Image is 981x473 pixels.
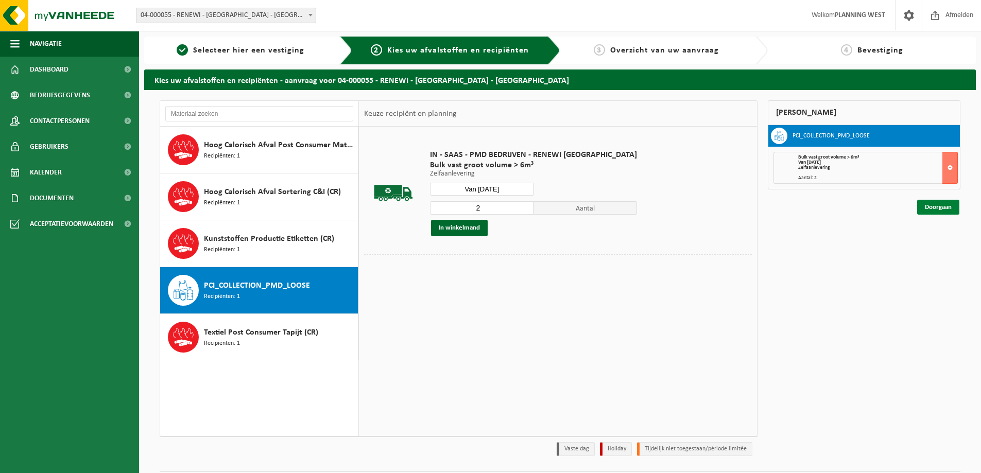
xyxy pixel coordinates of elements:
[204,292,240,302] span: Recipiënten: 1
[798,160,821,165] strong: Van [DATE]
[557,442,595,456] li: Vaste dag
[136,8,316,23] span: 04-000055 - RENEWI - BRUGGE - BRUGGE
[798,165,957,170] div: Zelfaanlevering
[204,279,310,292] span: PCI_COLLECTION_PMD_LOOSE
[430,183,533,196] input: Selecteer datum
[30,160,62,185] span: Kalender
[30,82,90,108] span: Bedrijfsgegevens
[431,220,488,236] button: In winkelmand
[798,176,957,181] div: Aantal: 2
[768,100,960,125] div: [PERSON_NAME]
[30,211,113,237] span: Acceptatievoorwaarden
[30,57,68,82] span: Dashboard
[30,185,74,211] span: Documenten
[30,134,68,160] span: Gebruikers
[204,245,240,255] span: Recipiënten: 1
[177,44,188,56] span: 1
[359,101,462,127] div: Keuze recipiënt en planning
[204,186,341,198] span: Hoog Calorisch Afval Sortering C&I (CR)
[204,139,355,151] span: Hoog Calorisch Afval Post Consumer Matrassen (CR)
[204,151,240,161] span: Recipiënten: 1
[857,46,903,55] span: Bevestiging
[533,201,637,215] span: Aantal
[160,267,358,314] button: PCI_COLLECTION_PMD_LOOSE Recipiënten: 1
[193,46,304,55] span: Selecteer hier een vestiging
[144,69,976,90] h2: Kies uw afvalstoffen en recipiënten - aanvraag voor 04-000055 - RENEWI - [GEOGRAPHIC_DATA] - [GEO...
[204,326,318,339] span: Textiel Post Consumer Tapijt (CR)
[835,11,885,19] strong: PLANNING WEST
[430,160,637,170] span: Bulk vast groot volume > 6m³
[160,220,358,267] button: Kunststoffen Productie Etiketten (CR) Recipiënten: 1
[204,233,334,245] span: Kunststoffen Productie Etiketten (CR)
[610,46,719,55] span: Overzicht van uw aanvraag
[371,44,382,56] span: 2
[793,128,870,144] h3: PCI_COLLECTION_PMD_LOOSE
[149,44,332,57] a: 1Selecteer hier een vestiging
[637,442,752,456] li: Tijdelijk niet toegestaan/période limitée
[430,170,637,178] p: Zelfaanlevering
[841,44,852,56] span: 4
[594,44,605,56] span: 3
[600,442,632,456] li: Holiday
[204,198,240,208] span: Recipiënten: 1
[204,339,240,348] span: Recipiënten: 1
[160,127,358,173] button: Hoog Calorisch Afval Post Consumer Matrassen (CR) Recipiënten: 1
[917,200,959,215] a: Doorgaan
[160,173,358,220] button: Hoog Calorisch Afval Sortering C&I (CR) Recipiënten: 1
[387,46,529,55] span: Kies uw afvalstoffen en recipiënten
[30,31,62,57] span: Navigatie
[798,154,859,160] span: Bulk vast groot volume > 6m³
[160,314,358,360] button: Textiel Post Consumer Tapijt (CR) Recipiënten: 1
[136,8,316,23] span: 04-000055 - RENEWI - BRUGGE - BRUGGE
[430,150,637,160] span: IN - SAAS - PMD BEDRIJVEN - RENEWI [GEOGRAPHIC_DATA]
[165,106,353,121] input: Materiaal zoeken
[30,108,90,134] span: Contactpersonen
